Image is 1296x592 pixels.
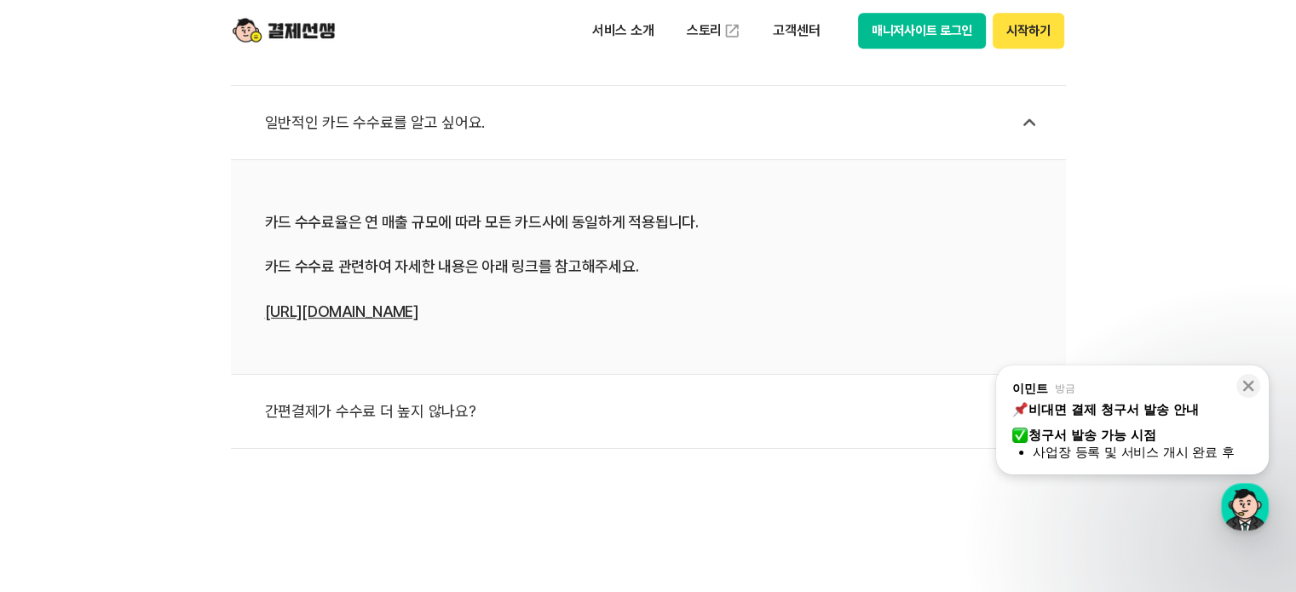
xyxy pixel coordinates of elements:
a: 대화 [112,410,220,452]
a: 홈 [5,410,112,452]
div: 카드 수수료율은 연 매출 규모에 따라 모든 카드사에 동일하게 적용됩니다. 카드 수수료 관련하여 자세한 내용은 아래 링크를 참고해주세요. [265,211,1032,323]
span: 설정 [263,435,284,449]
p: 서비스 소개 [580,15,666,46]
div: 간편결제가 수수료 더 높지 않나요? [265,392,1049,431]
p: 고객센터 [761,15,832,46]
img: 외부 도메인 오픈 [723,22,740,39]
a: [URL][DOMAIN_NAME] [265,302,418,320]
img: logo [233,14,335,47]
button: 매니저사이트 로그인 [858,13,987,49]
button: 시작하기 [993,13,1063,49]
a: 스토리 [675,14,753,48]
span: 대화 [156,436,176,450]
span: 홈 [54,435,64,449]
a: 설정 [220,410,327,452]
div: 일반적인 카드 수수료를 알고 싶어요. [265,103,1049,142]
